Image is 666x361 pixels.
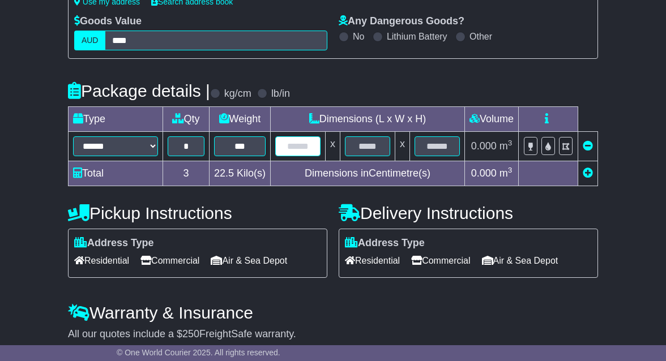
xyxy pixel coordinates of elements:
td: Volume [465,106,519,131]
h4: Package details | [68,81,210,100]
label: Lithium Battery [387,31,447,42]
label: kg/cm [224,88,251,100]
td: Total [68,161,163,186]
span: Residential [345,252,400,269]
td: Dimensions (L x W x H) [271,106,465,131]
span: Commercial [411,252,470,269]
td: Dimensions in Centimetre(s) [271,161,465,186]
label: Address Type [345,237,425,250]
span: © One World Courier 2025. All rights reserved. [117,348,280,357]
td: 3 [163,161,209,186]
span: 0.000 [471,167,497,179]
span: m [499,140,513,152]
sup: 3 [508,139,513,147]
td: x [395,131,410,161]
td: Type [68,106,163,131]
label: Goods Value [74,15,142,28]
td: Kilo(s) [209,161,270,186]
label: No [353,31,364,42]
span: m [499,167,513,179]
h4: Delivery Instructions [339,204,598,222]
span: 0.000 [471,140,497,152]
span: 22.5 [214,167,234,179]
label: lb/in [271,88,290,100]
label: Any Dangerous Goods? [339,15,464,28]
a: Add new item [583,167,593,179]
span: Residential [74,252,129,269]
span: 250 [182,328,199,339]
h4: Pickup Instructions [68,204,327,222]
div: All our quotes include a $ FreightSafe warranty. [68,328,598,341]
label: Address Type [74,237,154,250]
span: Commercial [140,252,199,269]
label: Other [469,31,492,42]
td: Qty [163,106,209,131]
span: Air & Sea Depot [211,252,287,269]
sup: 3 [508,166,513,174]
a: Remove this item [583,140,593,152]
span: Air & Sea Depot [482,252,558,269]
label: AUD [74,31,106,50]
td: Weight [209,106,270,131]
h4: Warranty & Insurance [68,303,598,322]
td: x [326,131,340,161]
